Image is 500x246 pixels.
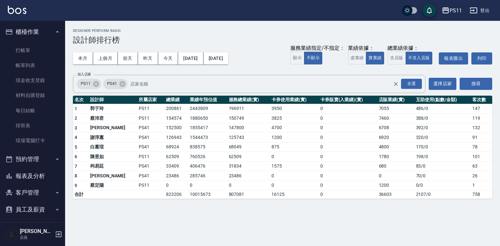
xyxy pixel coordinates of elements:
th: 店販業績(實) [377,96,414,104]
button: 顯示 [290,52,304,64]
td: 0 [319,171,377,181]
td: 謝淳蕙 [89,133,137,143]
td: 198 / 0 [414,152,471,162]
td: 16125 [270,190,318,199]
label: 加入店家 [77,72,91,77]
span: 6 [75,154,77,159]
button: [DATE] [203,52,228,64]
td: 3825 [270,114,318,123]
td: 7460 [377,114,414,123]
td: [PERSON_NAME] [89,123,137,133]
td: 1780 [377,152,414,162]
td: 1575 [270,161,318,171]
button: 報表匯出 [439,52,468,64]
table: a dense table [73,96,492,199]
a: 帳單列表 [3,58,62,73]
td: 2107 / 0 [414,190,471,199]
button: [DATE] [178,52,203,64]
input: 店家名稱 [129,78,404,89]
td: 152500 [164,123,188,133]
td: 陳昱如 [89,152,137,162]
td: 0 [270,181,318,190]
button: 報表及分析 [3,168,62,184]
td: 388 / 0 [414,114,471,123]
td: 758 [471,190,492,199]
td: 10015673 [188,190,227,199]
button: 登出 [467,5,492,17]
div: 服務業績指定/不指定： [290,45,345,52]
th: 客次數 [471,96,492,104]
td: 1544473 [188,133,227,143]
button: 不顯示 [304,52,322,64]
td: 0 [319,181,377,190]
td: 119 [471,114,492,123]
td: 147 [471,104,492,114]
th: 名次 [73,96,89,104]
div: PS11 [450,7,462,15]
div: 全選 [401,79,422,89]
button: 商品管理 [3,218,62,235]
td: 875 [270,142,318,152]
td: 1200 [377,181,414,190]
td: 406476 [188,161,227,171]
td: 0 [319,104,377,114]
th: 所屬店家 [137,96,164,104]
button: 本月 [73,52,93,64]
td: 26 [471,171,492,181]
td: 125743 [227,133,270,143]
th: 卡券使用業績(實) [270,96,318,104]
span: 9 [75,183,77,188]
span: 5 [75,144,77,150]
td: 392 / 0 [414,123,471,133]
td: 4800 [377,142,414,152]
td: 150749 [227,114,270,123]
h2: Designer Perform Basic [73,29,492,33]
td: 0 [270,152,318,162]
td: 0 [319,123,377,133]
a: 材料自購登錄 [3,88,62,103]
td: 823206 [164,190,188,199]
td: 1 [471,181,492,190]
div: PS41 [103,79,128,89]
td: 23486 [164,171,188,181]
td: 6920 [377,133,414,143]
button: 不含入店販 [406,52,433,64]
td: 91 [471,133,492,143]
td: PS41 [137,161,164,171]
td: 320 / 0 [414,133,471,143]
button: 昨天 [138,52,158,64]
a: 排班表 [3,118,62,133]
button: 含店販 [387,52,406,64]
td: 0 [188,181,227,190]
td: 70 / 0 [414,171,471,181]
a: 打帳單 [3,43,62,58]
td: 147800 [227,123,270,133]
td: 31834 [227,161,270,171]
a: 現場電腦打卡 [3,133,62,148]
p: 店長 [20,235,53,240]
td: 807081 [227,190,270,199]
td: 蔡沛君 [89,114,137,123]
td: 1855417 [188,123,227,133]
a: 每日結帳 [3,103,62,118]
button: save [423,4,436,17]
td: 838575 [188,142,227,152]
span: PS41 [103,80,121,87]
td: 0 / 0 [414,181,471,190]
td: 486 / 0 [414,104,471,114]
button: 實業績 [366,52,384,64]
td: PS41 [137,142,164,152]
button: 員工及薪資 [3,201,62,218]
td: 0 [319,190,377,199]
td: PS41 [137,133,164,143]
td: 83 / 0 [414,161,471,171]
img: Logo [8,6,26,14]
td: 0 [319,133,377,143]
td: PS11 [137,152,164,162]
button: 櫃檯作業 [3,23,62,40]
button: 客戶管理 [3,184,62,201]
th: 設計師 [89,96,137,104]
button: 今天 [158,52,178,64]
button: Open [400,77,423,90]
